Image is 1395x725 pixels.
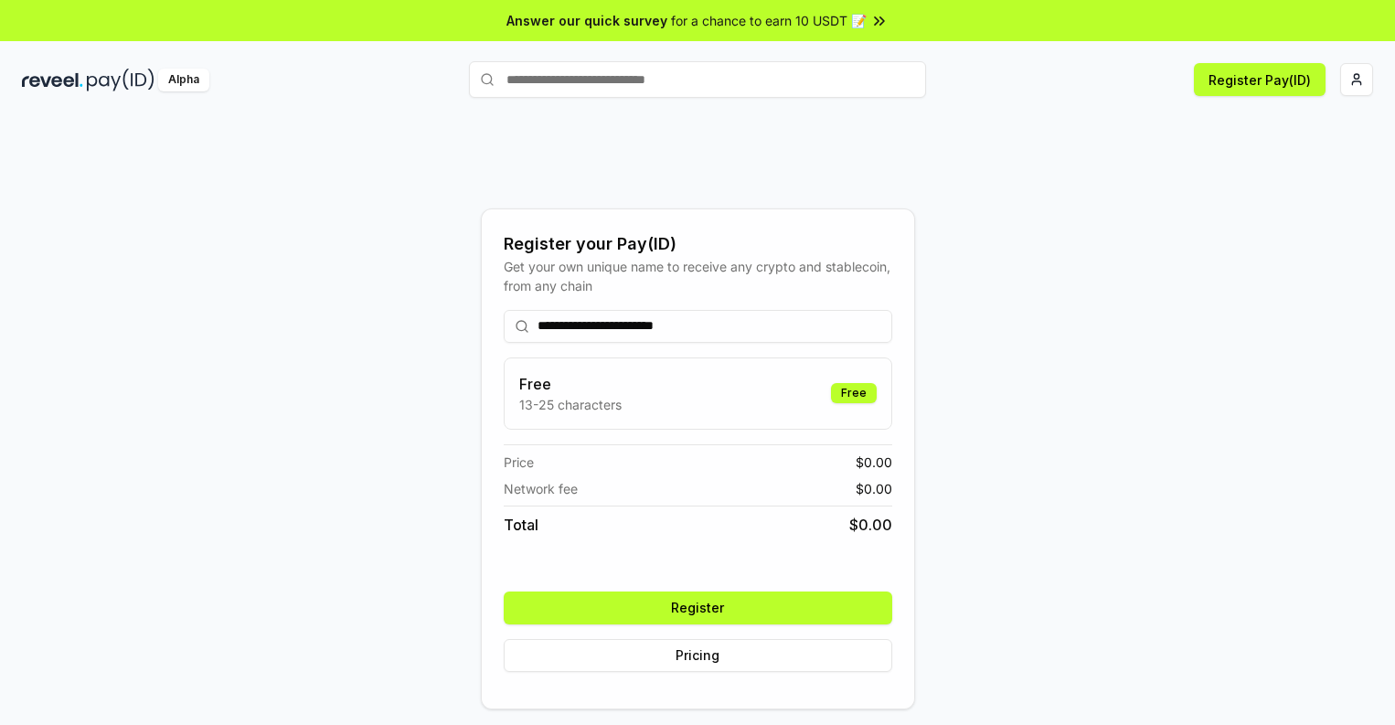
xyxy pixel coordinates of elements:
[849,514,892,536] span: $ 0.00
[504,639,892,672] button: Pricing
[671,11,867,30] span: for a chance to earn 10 USDT 📝
[856,453,892,472] span: $ 0.00
[506,11,667,30] span: Answer our quick survey
[22,69,83,91] img: reveel_dark
[504,257,892,295] div: Get your own unique name to receive any crypto and stablecoin, from any chain
[87,69,154,91] img: pay_id
[504,231,892,257] div: Register your Pay(ID)
[519,373,622,395] h3: Free
[504,479,578,498] span: Network fee
[504,453,534,472] span: Price
[504,592,892,624] button: Register
[831,383,877,403] div: Free
[519,395,622,414] p: 13-25 characters
[504,514,538,536] span: Total
[856,479,892,498] span: $ 0.00
[158,69,209,91] div: Alpha
[1194,63,1326,96] button: Register Pay(ID)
